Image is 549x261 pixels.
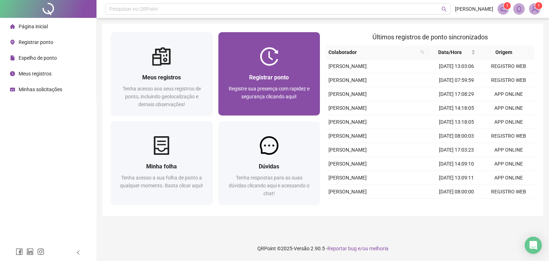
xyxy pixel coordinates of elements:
span: clock-circle [10,71,15,76]
span: [PERSON_NAME] [328,63,367,69]
span: home [10,24,15,29]
span: Versão [294,246,310,251]
span: Data/Hora [430,48,470,56]
td: REGISTRO WEB [483,199,535,213]
td: [DATE] 13:09:11 [430,171,483,185]
span: Registrar ponto [249,74,289,81]
span: [PERSON_NAME] [328,147,367,153]
td: [DATE] 13:03:06 [430,59,483,73]
td: [DATE] 14:09:10 [430,157,483,171]
a: Meus registrosTenha acesso aos seus registros de ponto, incluindo geolocalização e demais observa... [111,32,213,115]
span: Registre sua presença com rapidez e segurança clicando aqui! [229,86,310,99]
td: APP ONLINE [483,101,535,115]
span: Registrar ponto [19,39,53,45]
span: Espelho de ponto [19,55,57,61]
td: [DATE] 07:59:59 [430,73,483,87]
span: [PERSON_NAME] [328,175,367,181]
td: REGISTRO WEB [483,129,535,143]
span: [PERSON_NAME] [328,119,367,125]
span: Tenha acesso a sua folha de ponto a qualquer momento. Basta clicar aqui! [120,175,203,188]
footer: QRPoint © 2025 - 2.90.5 - [97,236,549,261]
span: bell [516,6,522,12]
span: facebook [16,248,23,255]
td: REGISTRO WEB [483,185,535,199]
td: [DATE] 08:00:03 [430,129,483,143]
span: [PERSON_NAME] [328,105,367,111]
span: Minha folha [146,163,177,170]
span: [PERSON_NAME] [455,5,493,13]
th: Origem [478,45,529,59]
span: Reportar bug e/ou melhoria [327,246,389,251]
span: linkedin [26,248,34,255]
a: DúvidasTenha respostas para as suas dúvidas clicando aqui e acessando o chat! [218,121,320,205]
td: [DATE] 08:00:00 [430,185,483,199]
td: [DATE] 17:03:23 [430,143,483,157]
span: Tenha respostas para as suas dúvidas clicando aqui e acessando o chat! [229,175,310,196]
span: notification [500,6,506,12]
span: [PERSON_NAME] [328,161,367,167]
span: Últimos registros de ponto sincronizados [372,33,488,41]
span: [PERSON_NAME] [328,77,367,83]
span: 1 [538,3,540,8]
span: search [441,6,447,12]
sup: 1 [504,2,511,9]
td: REGISTRO WEB [483,73,535,87]
sup: Atualize o seu contato no menu Meus Dados [535,2,542,9]
span: Minhas solicitações [19,87,62,92]
img: 72256 [529,4,540,14]
span: search [419,47,426,58]
a: Registrar pontoRegistre sua presença com rapidez e segurança clicando aqui! [218,32,320,115]
td: APP ONLINE [483,115,535,129]
div: Open Intercom Messenger [525,237,542,254]
span: search [420,50,425,54]
span: 1 [506,3,509,8]
td: [DATE] 14:18:05 [430,101,483,115]
td: APP ONLINE [483,143,535,157]
span: Tenha acesso aos seus registros de ponto, incluindo geolocalização e demais observações! [123,86,201,107]
span: Meus registros [142,74,181,81]
span: left [76,250,81,255]
th: Data/Hora [427,45,478,59]
td: [DATE] 17:08:29 [430,87,483,101]
span: [PERSON_NAME] [328,133,367,139]
td: [DATE] 13:18:05 [430,115,483,129]
td: [DATE] 17:00:08 [430,199,483,213]
span: environment [10,40,15,45]
span: file [10,55,15,60]
td: APP ONLINE [483,87,535,101]
span: Colaborador [328,48,417,56]
span: instagram [37,248,44,255]
span: [PERSON_NAME] [328,91,367,97]
td: REGISTRO WEB [483,59,535,73]
a: Minha folhaTenha acesso a sua folha de ponto a qualquer momento. Basta clicar aqui! [111,121,213,205]
span: Meus registros [19,71,51,77]
span: schedule [10,87,15,92]
td: APP ONLINE [483,171,535,185]
span: [PERSON_NAME] [328,189,367,194]
span: Dúvidas [259,163,279,170]
span: Página inicial [19,24,48,29]
td: APP ONLINE [483,157,535,171]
